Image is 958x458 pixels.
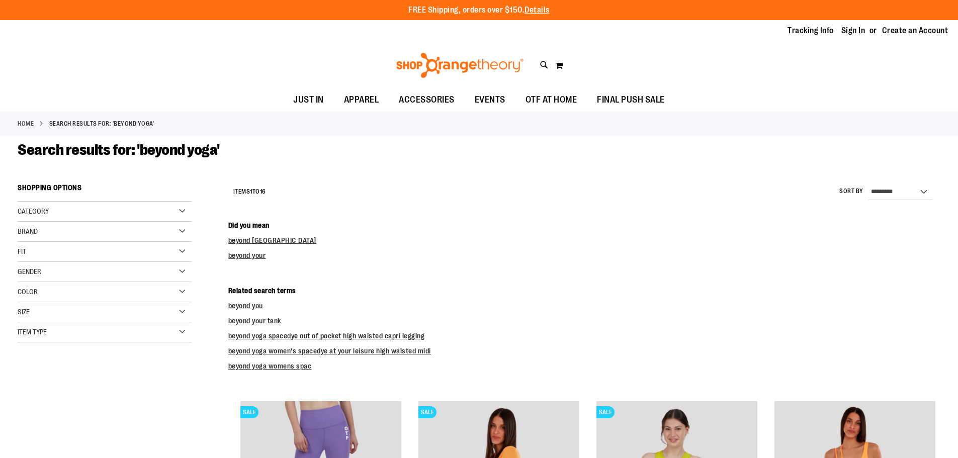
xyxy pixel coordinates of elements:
[597,88,665,111] span: FINAL PUSH SALE
[395,53,525,78] img: Shop Orangetheory
[228,317,281,325] a: beyond your tank
[228,251,266,259] a: beyond your
[882,25,948,36] a: Create an Account
[18,308,30,316] span: Size
[228,286,940,296] dt: Related search terms
[408,5,550,16] p: FREE Shipping, orders over $150.
[228,332,425,340] a: beyond yoga spacedye out of pocket high waisted capri legging
[475,88,505,111] span: EVENTS
[228,347,431,355] a: beyond yoga women's spacedye at your leisure high waisted midi
[233,184,266,200] h2: Items to
[525,6,550,15] a: Details
[18,247,26,255] span: Fit
[841,25,865,36] a: Sign In
[399,88,455,111] span: ACCESSORIES
[240,406,258,418] span: SALE
[18,179,192,202] strong: Shopping Options
[260,188,266,195] span: 16
[228,236,316,244] a: beyond [GEOGRAPHIC_DATA]
[18,328,47,336] span: Item Type
[18,207,49,215] span: Category
[228,220,940,230] dt: Did you mean
[18,119,34,128] a: Home
[250,188,252,195] span: 1
[228,302,263,310] a: beyond you
[293,88,324,111] span: JUST IN
[526,88,577,111] span: OTF AT HOME
[18,267,41,276] span: Gender
[788,25,834,36] a: Tracking Info
[18,227,38,235] span: Brand
[418,406,437,418] span: SALE
[49,119,154,128] strong: Search results for: 'beyond yoga'
[228,362,312,370] a: beyond yoga womens spac
[344,88,379,111] span: APPAREL
[839,187,863,196] label: Sort By
[18,141,220,158] span: Search results for: 'beyond yoga'
[18,288,38,296] span: Color
[596,406,615,418] span: SALE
